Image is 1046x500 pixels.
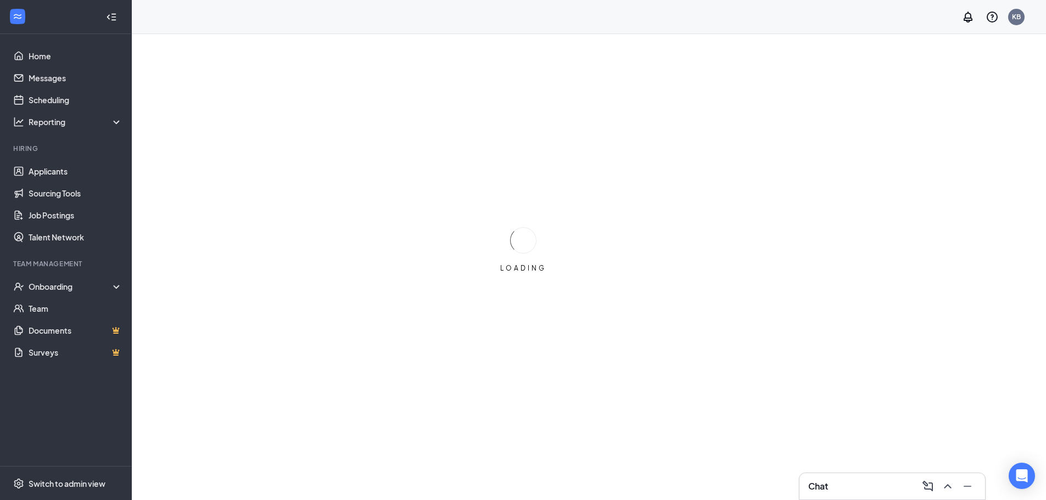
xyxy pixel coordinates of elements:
div: Reporting [29,116,123,127]
a: DocumentsCrown [29,319,122,341]
a: Talent Network [29,226,122,248]
svg: Settings [13,478,24,489]
svg: WorkstreamLogo [12,11,23,22]
svg: Analysis [13,116,24,127]
div: Open Intercom Messenger [1009,463,1035,489]
svg: Minimize [961,480,974,493]
svg: ComposeMessage [921,480,935,493]
div: Team Management [13,259,120,268]
button: Minimize [959,477,976,495]
a: Team [29,297,122,319]
a: Job Postings [29,204,122,226]
div: Switch to admin view [29,478,105,489]
svg: ChevronUp [941,480,954,493]
a: Applicants [29,160,122,182]
svg: QuestionInfo [986,10,999,24]
a: Sourcing Tools [29,182,122,204]
button: ChevronUp [939,477,956,495]
a: SurveysCrown [29,341,122,363]
div: Onboarding [29,281,113,292]
div: Hiring [13,144,120,153]
svg: UserCheck [13,281,24,292]
div: LOADING [496,263,551,273]
svg: Notifications [961,10,975,24]
svg: Collapse [106,12,117,23]
div: KB [1012,12,1021,21]
a: Messages [29,67,122,89]
h3: Chat [808,480,828,492]
a: Scheduling [29,89,122,111]
a: Home [29,45,122,67]
button: ComposeMessage [919,477,937,495]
